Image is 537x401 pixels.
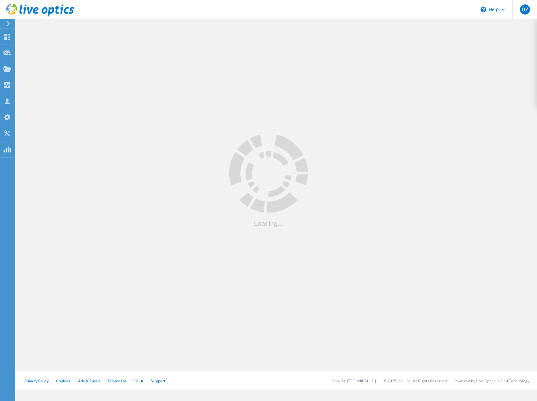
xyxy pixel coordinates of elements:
[24,378,49,384] a: Privacy Policy
[229,220,308,226] div: Loading...
[454,378,529,384] li: Powered by Live Optics, a Dell Technology
[481,7,486,12] svg: \n
[78,378,100,384] a: Ads & Email
[56,378,71,384] a: Cookies
[522,7,528,12] span: DZ
[383,378,447,384] li: © 2025 Dell Inc. All Rights Reserved
[133,378,143,384] a: EULA
[151,378,166,384] a: Support
[6,13,74,18] a: Live Optics Dashboard
[331,378,376,384] li: Version: [TECHNICAL_ID]
[107,378,126,384] a: Telemetry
